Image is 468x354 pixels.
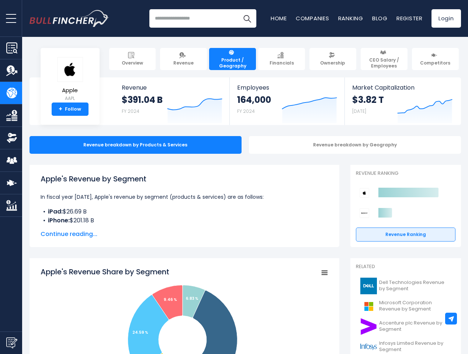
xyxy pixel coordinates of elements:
span: Revenue [173,60,194,66]
span: Employees [237,84,337,91]
a: Dell Technologies Revenue by Segment [356,276,455,296]
strong: $3.82 T [352,94,384,105]
strong: 164,000 [237,94,271,105]
li: $26.69 B [41,207,328,216]
a: Home [271,14,287,22]
img: Ownership [6,132,17,143]
a: Blog [372,14,388,22]
div: Revenue breakdown by Geography [249,136,461,154]
a: Market Capitalization $3.82 T [DATE] [345,77,460,125]
p: Revenue Ranking [356,170,455,177]
li: $201.18 B [41,216,328,225]
a: Competitors [412,48,459,70]
a: Register [396,14,423,22]
a: Login [431,9,461,28]
span: Financials [270,60,294,66]
span: CEO Salary / Employees [364,57,404,69]
span: Revenue [122,84,222,91]
tspan: 6.83 % [186,296,198,301]
span: Apple [57,87,83,94]
button: Search [238,9,256,28]
small: [DATE] [352,108,366,114]
small: AAPL [57,95,83,102]
a: Ranking [338,14,363,22]
tspan: 9.46 % [164,297,177,302]
a: Product / Geography [209,48,256,70]
a: Revenue $391.04 B FY 2024 [114,77,230,125]
a: Revenue Ranking [356,228,455,242]
small: FY 2024 [122,108,139,114]
span: Microsoft Corporation Revenue by Segment [379,300,451,312]
img: DELL logo [360,278,377,294]
a: Accenture plc Revenue by Segment [356,316,455,337]
img: Bullfincher logo [30,10,109,27]
a: Revenue [160,48,207,70]
p: In fiscal year [DATE], Apple's revenue by segment (products & services) are as follows: [41,192,328,201]
tspan: Apple's Revenue Share by Segment [41,267,169,277]
a: Employees 164,000 FY 2024 [230,77,344,125]
h1: Apple's Revenue by Segment [41,173,328,184]
small: FY 2024 [237,108,255,114]
b: iPad: [48,207,63,216]
p: Related [356,264,455,270]
span: Infosys Limited Revenue by Segment [379,340,451,353]
strong: + [59,106,62,112]
a: Apple AAPL [57,57,83,103]
span: Accenture plc Revenue by Segment [379,320,451,333]
img: Apple competitors logo [360,188,369,198]
span: Product / Geography [212,57,253,69]
a: Microsoft Corporation Revenue by Segment [356,296,455,316]
a: Financials [258,48,305,70]
img: ACN logo [360,318,377,335]
span: Dell Technologies Revenue by Segment [379,280,451,292]
span: Ownership [320,60,345,66]
img: Sony Group Corporation competitors logo [360,208,369,218]
a: Go to homepage [30,10,109,27]
span: Overview [122,60,143,66]
b: iPhone: [48,216,70,225]
strong: $391.04 B [122,94,163,105]
a: Ownership [309,48,356,70]
span: Competitors [420,60,450,66]
span: Continue reading... [41,230,328,239]
tspan: 24.59 % [132,330,148,335]
a: Overview [109,48,156,70]
div: Revenue breakdown by Products & Services [30,136,242,154]
span: Market Capitalization [352,84,453,91]
a: CEO Salary / Employees [361,48,408,70]
a: +Follow [52,103,89,116]
img: MSFT logo [360,298,377,315]
a: Companies [296,14,329,22]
